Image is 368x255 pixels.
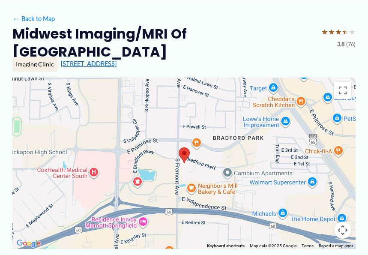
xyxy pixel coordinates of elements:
span: ★ [335,25,342,39]
button: Toggle fullscreen view [334,82,351,99]
span: Map data ©2025 Google [250,243,296,248]
span: ★ [328,25,335,39]
span: ★ [349,25,356,39]
a: Report a map error [319,243,353,248]
h2: Midwest Imaging/MRI of [GEOGRAPHIC_DATA] [12,25,314,60]
a: [STREET_ADDRESS] [61,60,117,67]
span: ★ [342,25,349,39]
div: Imaging Clinic [12,57,57,72]
span: ← [12,15,20,23]
a: Open this area in Google Maps (opens a new window) [15,238,43,249]
img: Google [15,238,43,249]
span: ★ [321,25,328,39]
button: Map camera controls [334,222,351,239]
button: Keyboard shortcuts [207,243,245,249]
span: 3.8 [337,39,344,50]
a: Terms (opens in new tab) [302,243,314,248]
a: ←Back to Map [12,13,55,24]
span: (76) [346,39,356,50]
